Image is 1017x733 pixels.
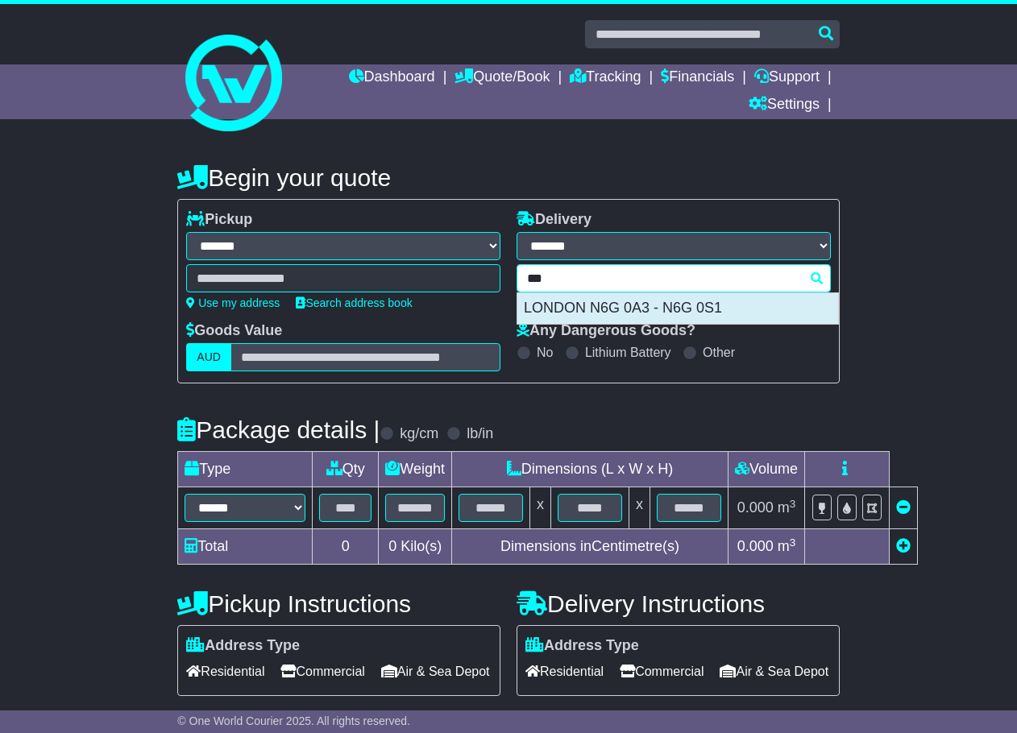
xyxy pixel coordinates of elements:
a: Add new item [896,538,911,554]
label: Any Dangerous Goods? [517,322,695,340]
label: Delivery [517,211,592,229]
td: Total [178,529,313,565]
a: Remove this item [896,499,911,516]
label: Lithium Battery [585,345,671,360]
td: Kilo(s) [379,529,452,565]
span: Residential [525,659,604,684]
h4: Delivery Instructions [517,590,840,617]
span: Air & Sea Depot [720,659,828,684]
a: Tracking [570,64,641,92]
a: Search address book [296,296,412,309]
span: 0 [388,538,396,554]
span: m [778,538,796,554]
h4: Begin your quote [177,164,839,191]
span: Residential [186,659,264,684]
a: Use my address [186,296,280,309]
label: No [537,345,553,360]
td: Volume [729,452,805,487]
label: Pickup [186,211,252,229]
a: Financials [661,64,734,92]
a: Quote/Book [455,64,550,92]
sup: 3 [790,498,796,510]
span: 0.000 [737,538,774,554]
span: Commercial [620,659,704,684]
span: © One World Courier 2025. All rights reserved. [177,714,410,727]
a: Dashboard [349,64,435,92]
h4: Package details | [177,416,380,443]
typeahead: Please provide city [517,264,831,292]
td: Weight [379,452,452,487]
span: Commercial [280,659,364,684]
td: Dimensions (L x W x H) [452,452,729,487]
label: lb/in [467,425,493,443]
label: Address Type [525,637,639,655]
label: Address Type [186,637,300,655]
label: kg/cm [400,425,438,443]
td: Dimensions in Centimetre(s) [452,529,729,565]
h4: Pickup Instructions [177,590,500,617]
a: Support [754,64,820,92]
div: LONDON N6G 0A3 - N6G 0S1 [517,293,838,324]
a: Settings [749,92,820,119]
label: Goods Value [186,322,282,340]
td: Type [178,452,313,487]
td: x [530,487,551,529]
sup: 3 [790,536,796,549]
span: Air & Sea Depot [381,659,490,684]
span: m [778,499,796,516]
span: 0.000 [737,499,774,516]
td: Qty [313,452,379,487]
label: Other [703,345,735,360]
label: AUD [186,343,231,371]
td: 0 [313,529,379,565]
td: x [629,487,650,529]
